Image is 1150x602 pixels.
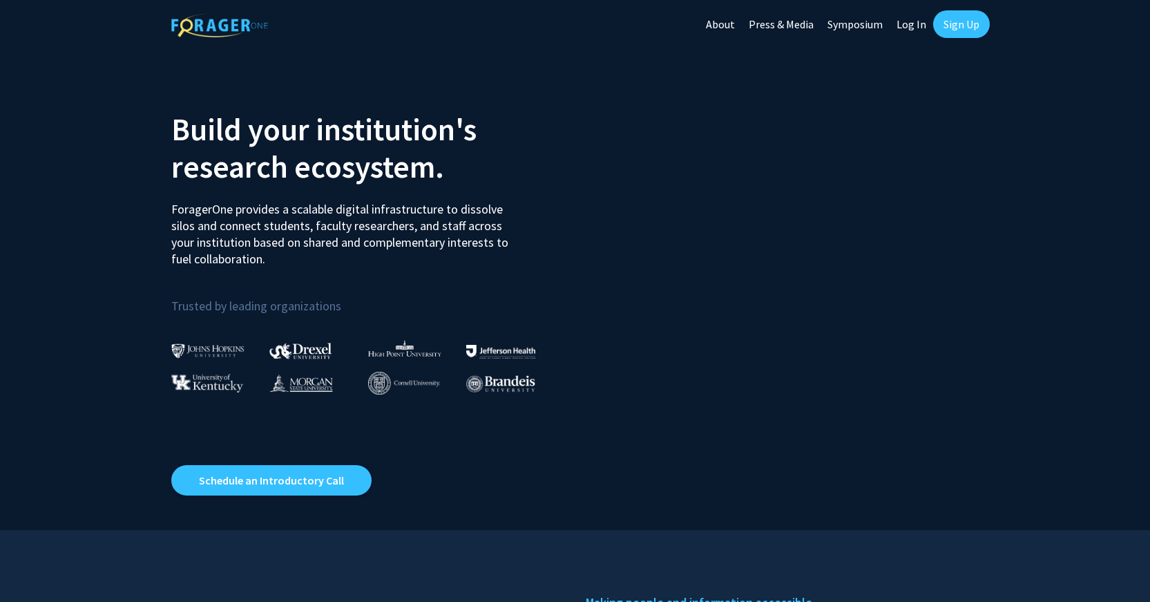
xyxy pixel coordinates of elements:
img: ForagerOne Logo [171,13,268,37]
img: Brandeis University [466,375,535,393]
img: Morgan State University [269,374,333,392]
img: High Point University [368,340,441,357]
p: Trusted by leading organizations [171,279,565,317]
a: Sign Up [933,10,990,38]
h2: Build your institution's research ecosystem. [171,111,565,185]
img: Cornell University [368,372,440,395]
img: Drexel University [269,343,332,359]
p: ForagerOne provides a scalable digital infrastructure to dissolve silos and connect students, fac... [171,191,518,267]
a: Opens in a new tab [171,465,372,496]
img: University of Kentucky [171,374,243,393]
img: Johns Hopkins University [171,344,245,358]
img: Thomas Jefferson University [466,345,535,358]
